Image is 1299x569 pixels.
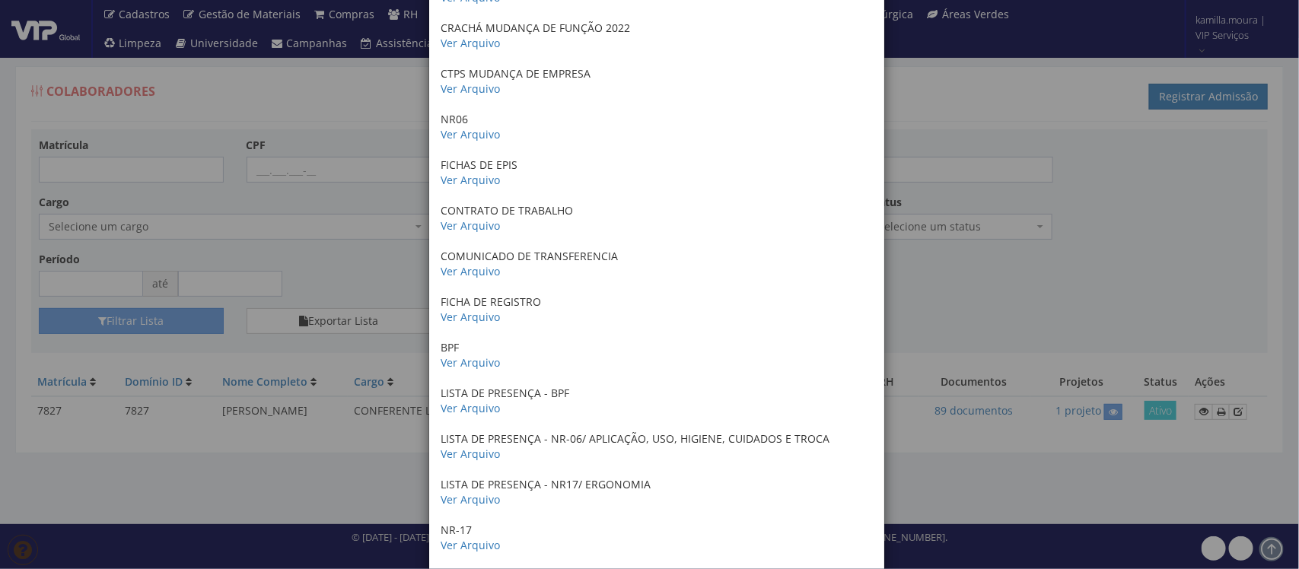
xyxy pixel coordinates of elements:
p: LISTA DE PRESENÇA - NR17/ ERGONOMIA [441,477,873,507]
p: NR06 [441,112,873,142]
a: Ver Arquivo [441,492,500,507]
a: Ver Arquivo [441,447,500,461]
p: NR-17 [441,523,873,553]
p: FICHAS DE EPIS [441,157,873,188]
a: Ver Arquivo [441,81,500,96]
p: CONTRATO DE TRABALHO [441,203,873,234]
p: LISTA DE PRESENÇA - NR-06/ APLICAÇÃO, USO, HIGIENE, CUIDADOS E TROCA [441,431,873,462]
a: Ver Arquivo [441,355,500,370]
a: Ver Arquivo [441,36,500,50]
p: FICHA DE REGISTRO [441,294,873,325]
a: Ver Arquivo [441,173,500,187]
a: Ver Arquivo [441,310,500,324]
a: Ver Arquivo [441,127,500,141]
a: Ver Arquivo [441,264,500,278]
p: CTPS MUDANÇA DE EMPRESA [441,66,873,97]
a: Ver Arquivo [441,218,500,233]
p: COMUNICADO DE TRANSFERENCIA [441,249,873,279]
a: Ver Arquivo [441,401,500,415]
a: Ver Arquivo [441,538,500,552]
p: CRACHÁ MUDANÇA DE FUNÇÃO 2022 [441,21,873,51]
p: LISTA DE PRESENÇA - BPF [441,386,873,416]
p: BPF [441,340,873,370]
